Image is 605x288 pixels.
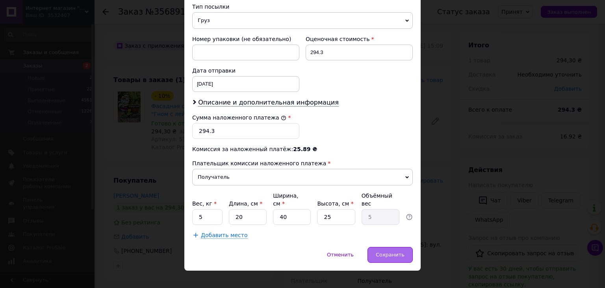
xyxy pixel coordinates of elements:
[198,99,339,107] span: Описание и дополнительная информация
[192,145,413,153] div: Комиссия за наложенный платёж:
[317,200,353,207] label: Высота, см
[327,252,354,258] span: Отменить
[229,200,262,207] label: Длина, см
[192,35,299,43] div: Номер упаковки (не обязательно)
[192,4,229,10] span: Тип посылки
[306,35,413,43] div: Оценочная стоимость
[362,192,399,208] div: Объёмный вес
[192,160,326,166] span: Плательщик комиссии наложенного платежа
[192,169,413,185] span: Получатель
[192,200,217,207] label: Вес, кг
[273,193,298,207] label: Ширина, см
[192,67,299,75] div: Дата отправки
[376,252,405,258] span: Сохранить
[192,114,286,121] label: Сумма наложенного платежа
[192,12,413,29] span: Груз
[293,146,317,152] span: 25.89 ₴
[201,232,248,239] span: Добавить место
